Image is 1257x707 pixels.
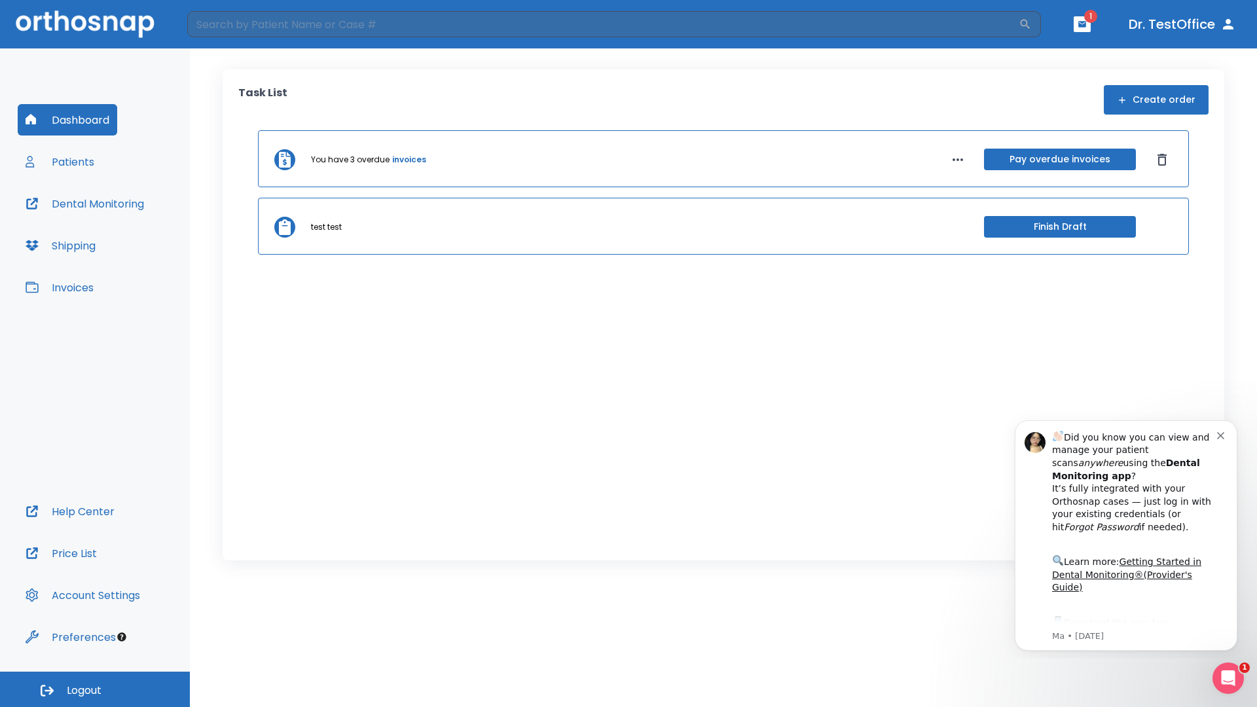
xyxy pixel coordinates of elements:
[238,85,287,115] p: Task List
[392,154,426,166] a: invoices
[67,683,101,698] span: Logout
[18,146,102,177] button: Patients
[984,149,1136,170] button: Pay overdue invoices
[1212,662,1244,694] iframe: Intercom live chat
[18,272,101,303] button: Invoices
[187,11,1019,37] input: Search by Patient Name or Case #
[984,216,1136,238] button: Finish Draft
[18,230,103,261] button: Shipping
[222,20,232,31] button: Dismiss notification
[1084,10,1097,23] span: 1
[116,631,128,643] div: Tooltip anchor
[1239,662,1250,673] span: 1
[1123,12,1241,36] button: Dr. TestOffice
[16,10,155,37] img: Orthosnap
[995,408,1257,659] iframe: Intercom notifications message
[57,206,222,272] div: Download the app: | ​ Let us know if you need help getting started!
[18,104,117,136] button: Dashboard
[311,154,390,166] p: You have 3 overdue
[18,188,152,219] button: Dental Monitoring
[18,579,148,611] button: Account Settings
[311,221,342,233] p: test test
[18,496,122,527] button: Help Center
[1152,149,1173,170] button: Dismiss
[1104,85,1209,115] button: Create order
[57,222,222,234] p: Message from Ma, sent 5w ago
[18,621,124,653] button: Preferences
[57,209,173,232] a: App Store
[18,537,105,569] button: Price List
